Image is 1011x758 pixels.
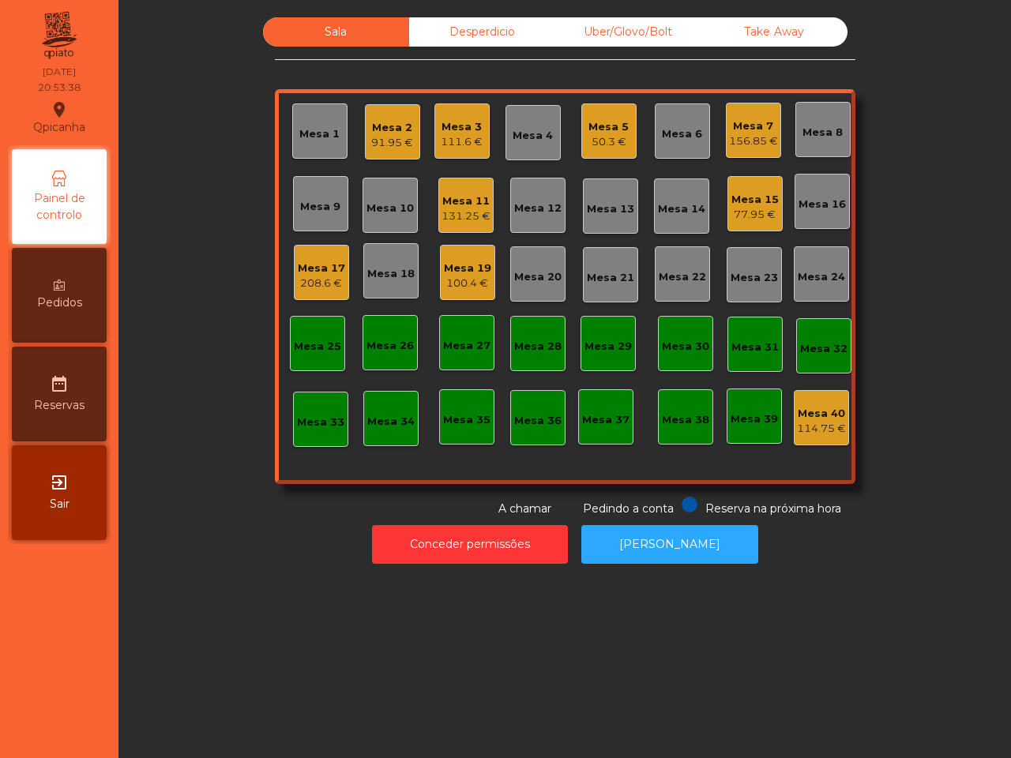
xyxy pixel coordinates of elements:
[662,412,709,428] div: Mesa 38
[588,119,629,135] div: Mesa 5
[367,414,415,430] div: Mesa 34
[513,128,553,144] div: Mesa 4
[37,295,82,311] span: Pedidos
[16,190,103,223] span: Painel de controlo
[294,339,341,355] div: Mesa 25
[444,261,491,276] div: Mesa 19
[498,501,551,516] span: A chamar
[297,415,344,430] div: Mesa 33
[514,269,562,285] div: Mesa 20
[731,192,779,208] div: Mesa 15
[705,501,841,516] span: Reserva na próxima hora
[662,339,709,355] div: Mesa 30
[582,412,630,428] div: Mesa 37
[33,98,85,137] div: Qpicanha
[442,193,490,209] div: Mesa 11
[731,411,778,427] div: Mesa 39
[798,269,845,285] div: Mesa 24
[34,397,85,414] span: Reservas
[584,339,632,355] div: Mesa 29
[731,340,779,355] div: Mesa 31
[442,208,490,224] div: 131.25 €
[263,17,409,47] div: Sala
[50,100,69,119] i: location_on
[371,135,413,151] div: 91.95 €
[367,266,415,282] div: Mesa 18
[701,17,848,47] div: Take Away
[298,261,345,276] div: Mesa 17
[514,413,562,429] div: Mesa 36
[797,406,846,422] div: Mesa 40
[50,473,69,492] i: exit_to_app
[514,201,562,216] div: Mesa 12
[372,525,568,564] button: Conceder permissões
[583,501,674,516] span: Pedindo a conta
[409,17,555,47] div: Desperdicio
[800,341,848,357] div: Mesa 32
[50,496,70,512] span: Sair
[555,17,701,47] div: Uber/Glovo/Bolt
[441,134,483,150] div: 111.6 €
[799,197,846,212] div: Mesa 16
[731,270,778,286] div: Mesa 23
[443,338,490,354] div: Mesa 27
[38,81,81,95] div: 20:53:38
[662,126,702,142] div: Mesa 6
[366,201,414,216] div: Mesa 10
[731,207,779,223] div: 77.95 €
[371,120,413,136] div: Mesa 2
[50,374,69,393] i: date_range
[659,269,706,285] div: Mesa 22
[298,276,345,291] div: 208.6 €
[797,421,846,437] div: 114.75 €
[587,270,634,286] div: Mesa 21
[443,412,490,428] div: Mesa 35
[802,125,843,141] div: Mesa 8
[658,201,705,217] div: Mesa 14
[300,199,340,215] div: Mesa 9
[39,8,78,63] img: qpiato
[299,126,340,142] div: Mesa 1
[444,276,491,291] div: 100.4 €
[729,118,778,134] div: Mesa 7
[588,134,629,150] div: 50.3 €
[729,133,778,149] div: 156.85 €
[441,119,483,135] div: Mesa 3
[43,65,76,79] div: [DATE]
[366,338,414,354] div: Mesa 26
[581,525,758,564] button: [PERSON_NAME]
[514,339,562,355] div: Mesa 28
[587,201,634,217] div: Mesa 13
